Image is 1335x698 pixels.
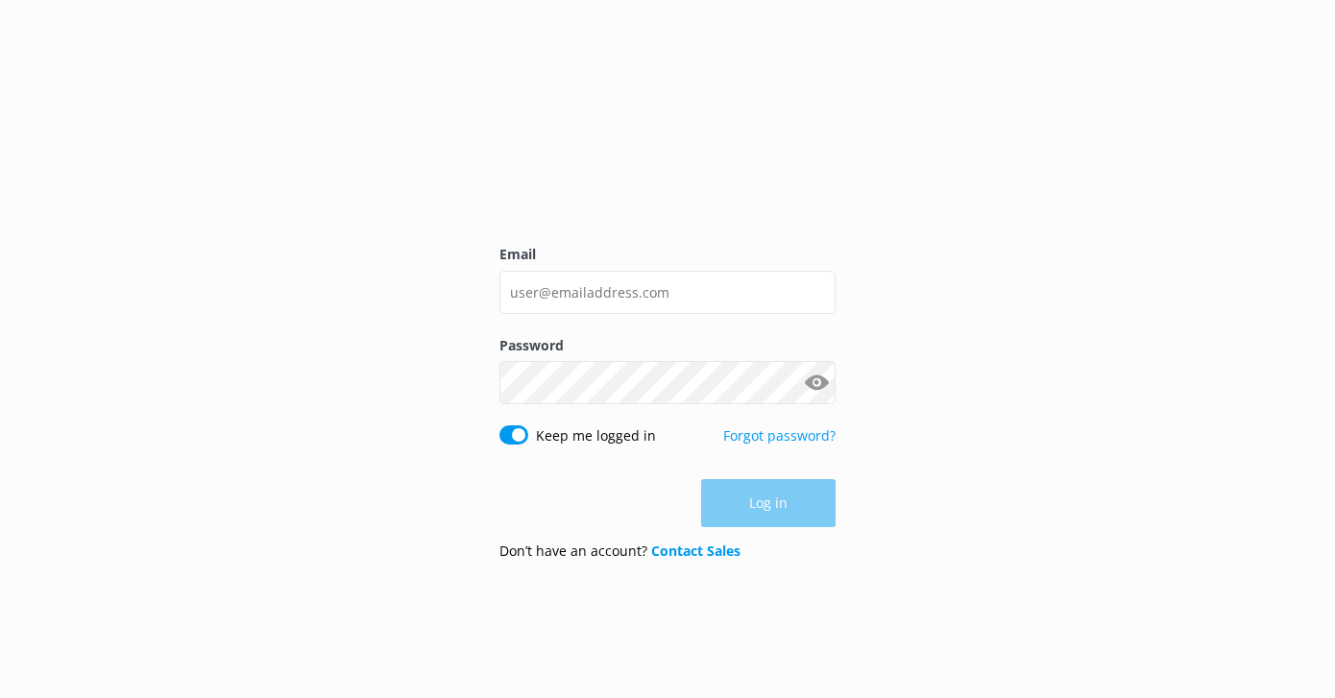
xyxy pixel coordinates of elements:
label: Keep me logged in [536,425,656,446]
a: Forgot password? [723,426,836,445]
p: Don’t have an account? [499,541,740,562]
input: user@emailaddress.com [499,271,836,314]
label: Email [499,244,836,265]
label: Password [499,335,836,356]
a: Contact Sales [651,542,740,560]
button: Show password [797,364,836,402]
